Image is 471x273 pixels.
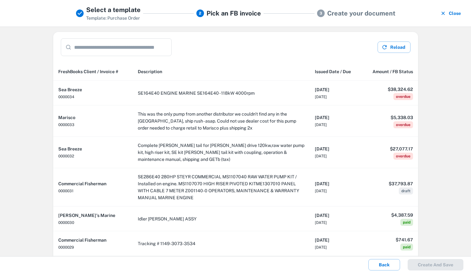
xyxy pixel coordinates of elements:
[58,95,74,99] span: 0000034
[315,114,356,121] h6: [DATE]
[378,41,411,53] button: Reload
[400,244,413,251] span: paid
[366,114,413,121] h6: $5,338.03
[133,137,310,168] td: Complete [PERSON_NAME] tail for [PERSON_NAME] drive 120kw,raw water pump kit, high riser kit, SE ...
[366,212,413,219] h6: $4,387.59
[58,237,128,244] h6: Commercial Fisherman
[58,180,128,187] h6: Commercial Fisherman
[58,123,74,127] span: 0000033
[315,123,327,127] span: [DATE]
[133,105,310,137] td: This was the only pump from another distributor we couldn't find any in the [GEOGRAPHIC_DATA], sh...
[320,11,322,16] text: 3
[86,16,140,21] span: Template: Purchase Order
[207,9,261,18] h5: Pick an FB invoice
[58,189,73,193] span: 0000031
[138,68,162,75] span: Description
[439,5,463,22] button: Close
[86,5,141,15] h5: Select a template
[366,86,413,93] h6: $38,324.62
[58,86,128,93] h6: Sea Breeze
[315,145,356,152] h6: [DATE]
[58,212,128,219] h6: [PERSON_NAME]'s Marine
[58,154,74,158] span: 0000032
[199,11,201,16] text: 2
[133,231,310,256] td: Tracking # 1149-3073-3534
[368,259,400,270] button: Back
[393,93,413,100] span: overdue
[366,145,413,152] h6: $27,077.17
[315,95,327,99] span: [DATE]
[315,189,327,193] span: [DATE]
[315,212,356,219] h6: [DATE]
[133,206,310,231] td: Idler [PERSON_NAME] ASSY
[315,245,327,250] span: [DATE]
[366,180,413,187] h6: $37,793.87
[315,68,351,75] span: Issued Date / Due
[393,153,413,160] span: overdue
[58,145,128,152] h6: Sea Breeze
[315,237,356,244] h6: [DATE]
[58,114,128,121] h6: Marisco
[327,9,395,18] h5: Create your document
[393,121,413,128] span: overdue
[58,68,118,75] span: FreshBooks Client / Invoice #
[133,81,310,105] td: SE164E40 ENGINE MARINE SE164E40 - 118kW 4000rpm
[315,220,327,225] span: [DATE]
[58,245,74,250] span: 0000029
[133,168,310,206] td: SE286E40 280HP STEYR COMMERCIAL MS1107040 RAW WATER PUMP KIT / Installed on engine. MS1107070 HIG...
[58,220,74,225] span: 0000030
[372,68,413,75] span: Amount / FB Status
[366,236,413,243] h6: $741.67
[315,180,356,187] h6: [DATE]
[400,219,413,226] span: paid
[399,187,413,194] span: draft
[315,154,327,158] span: [DATE]
[315,86,356,93] h6: [DATE]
